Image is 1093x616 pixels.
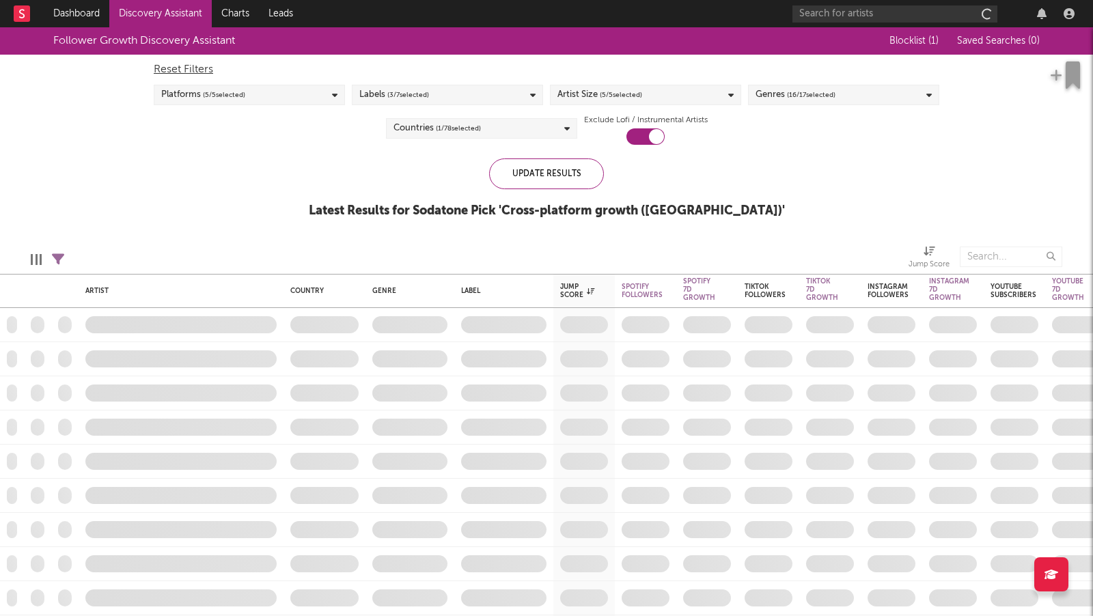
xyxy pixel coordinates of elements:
[683,277,715,302] div: Spotify 7D Growth
[928,36,939,46] span: ( 1 )
[787,87,835,103] span: ( 16 / 17 selected)
[745,283,786,299] div: Tiktok Followers
[489,158,604,189] div: Update Results
[584,112,708,128] label: Exclude Lofi / Instrumental Artists
[436,120,481,137] span: ( 1 / 78 selected)
[203,87,245,103] span: ( 5 / 5 selected)
[1052,277,1084,302] div: YouTube 7D Growth
[309,203,785,219] div: Latest Results for Sodatone Pick ' Cross-platform growth ([GEOGRAPHIC_DATA]) '
[372,287,441,295] div: Genre
[560,283,594,299] div: Jump Score
[889,36,939,46] span: Blocklist
[622,283,663,299] div: Spotify Followers
[792,5,997,23] input: Search for artists
[909,257,950,273] div: Jump Score
[461,287,540,295] div: Label
[154,61,939,78] div: Reset Filters
[806,277,838,302] div: Tiktok 7D Growth
[909,240,950,279] div: Jump Score
[85,287,270,295] div: Artist
[161,87,245,103] div: Platforms
[1028,36,1040,46] span: ( 0 )
[52,240,64,279] div: Filters(11 filters active)
[53,33,235,49] div: Follower Growth Discovery Assistant
[393,120,481,137] div: Countries
[756,87,835,103] div: Genres
[387,87,429,103] span: ( 3 / 7 selected)
[957,36,1040,46] span: Saved Searches
[868,283,909,299] div: Instagram Followers
[359,87,429,103] div: Labels
[960,247,1062,267] input: Search...
[929,277,969,302] div: Instagram 7D Growth
[31,240,42,279] div: Edit Columns
[557,87,642,103] div: Artist Size
[290,287,352,295] div: Country
[991,283,1036,299] div: YouTube Subscribers
[953,36,1040,46] button: Saved Searches (0)
[600,87,642,103] span: ( 5 / 5 selected)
